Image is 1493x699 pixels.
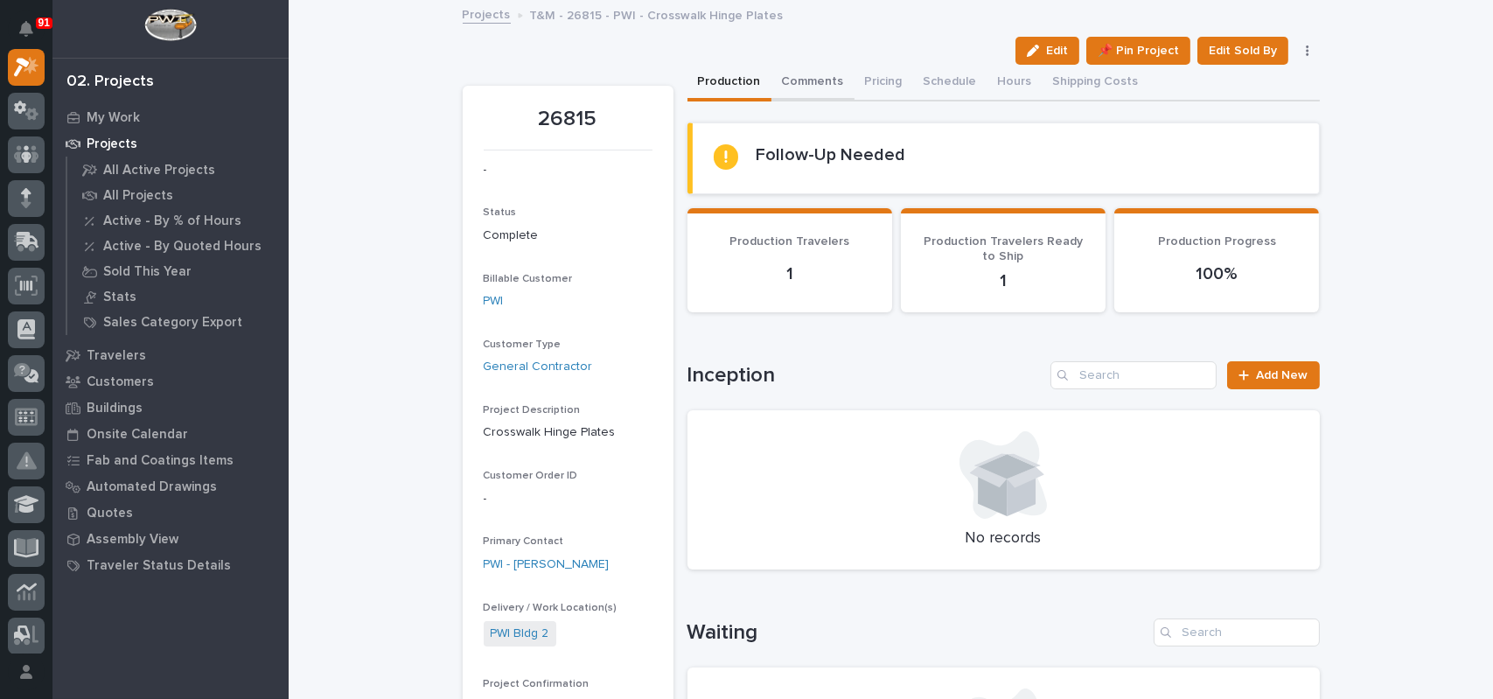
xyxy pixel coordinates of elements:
[52,447,289,473] a: Fab and Coatings Items
[103,315,242,331] p: Sales Category Export
[103,188,173,204] p: All Projects
[103,163,215,178] p: All Active Projects
[484,292,504,311] a: PWI
[1046,43,1068,59] span: Edit
[67,234,289,258] a: Active - By Quoted Hours
[103,290,136,305] p: Stats
[530,4,784,24] p: T&M - 26815 - PWI - Crosswalk Hinge Plates
[491,625,549,643] a: PWI Bldg 2
[87,348,146,364] p: Travelers
[67,183,289,207] a: All Projects
[87,558,231,574] p: Traveler Status Details
[1050,361,1217,389] input: Search
[87,110,140,126] p: My Work
[67,284,289,309] a: Stats
[22,21,45,49] div: Notifications91
[484,679,590,689] span: Project Confirmation
[52,526,289,552] a: Assembly View
[52,395,289,421] a: Buildings
[66,73,154,92] div: 02. Projects
[52,104,289,130] a: My Work
[987,65,1043,101] button: Hours
[87,401,143,416] p: Buildings
[1227,361,1319,389] a: Add New
[1086,37,1190,65] button: 📌 Pin Project
[52,421,289,447] a: Onsite Calendar
[1043,65,1149,101] button: Shipping Costs
[1154,619,1320,647] input: Search
[1098,40,1179,61] span: 📌 Pin Project
[1197,37,1288,65] button: Edit Sold By
[67,310,289,334] a: Sales Category Export
[687,65,771,101] button: Production
[484,274,573,284] span: Billable Customer
[484,227,652,245] p: Complete
[484,423,652,442] p: Crosswalk Hinge Plates
[484,405,581,416] span: Project Description
[52,473,289,500] a: Automated Drawings
[687,363,1044,388] h1: Inception
[463,3,511,24] a: Projects
[729,235,849,248] span: Production Travelers
[771,65,855,101] button: Comments
[484,471,578,481] span: Customer Order ID
[52,342,289,368] a: Travelers
[87,479,217,495] p: Automated Drawings
[1158,235,1276,248] span: Production Progress
[922,270,1085,291] p: 1
[756,144,905,165] h2: Follow-Up Needed
[484,207,517,218] span: Status
[484,603,617,613] span: Delivery / Work Location(s)
[484,107,652,132] p: 26815
[484,358,593,376] a: General Contractor
[52,552,289,578] a: Traveler Status Details
[67,259,289,283] a: Sold This Year
[1209,40,1277,61] span: Edit Sold By
[1257,369,1308,381] span: Add New
[484,556,610,574] a: PWI - [PERSON_NAME]
[87,532,178,548] p: Assembly View
[87,374,154,390] p: Customers
[913,65,987,101] button: Schedule
[1015,37,1079,65] button: Edit
[52,368,289,395] a: Customers
[52,500,289,526] a: Quotes
[484,536,564,547] span: Primary Contact
[484,490,652,508] p: -
[144,9,196,41] img: Workspace Logo
[103,264,192,280] p: Sold This Year
[87,427,188,443] p: Onsite Calendar
[708,529,1299,549] p: No records
[855,65,913,101] button: Pricing
[87,136,137,152] p: Projects
[67,157,289,182] a: All Active Projects
[687,620,1147,646] h1: Waiting
[8,10,45,47] button: Notifications
[484,161,652,179] p: -
[87,506,133,521] p: Quotes
[67,208,289,233] a: Active - By % of Hours
[52,130,289,157] a: Projects
[103,239,262,255] p: Active - By Quoted Hours
[484,339,562,350] span: Customer Type
[38,17,50,29] p: 91
[103,213,241,229] p: Active - By % of Hours
[1135,263,1298,284] p: 100%
[708,263,871,284] p: 1
[924,235,1083,262] span: Production Travelers Ready to Ship
[87,453,234,469] p: Fab and Coatings Items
